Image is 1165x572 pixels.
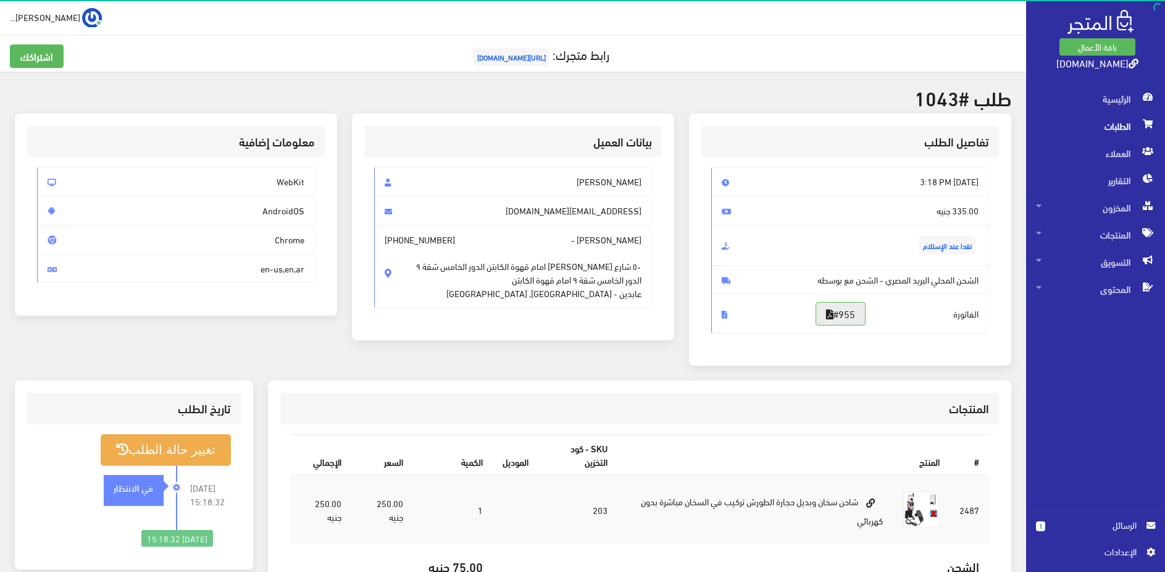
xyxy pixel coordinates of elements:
h3: تاريخ الطلب [37,403,230,414]
th: # [950,435,989,475]
span: [PERSON_NAME] [374,167,652,196]
span: الرسائل [1055,518,1137,532]
h3: المنتجات [290,403,990,414]
span: [DATE] 3:18 PM [711,167,989,196]
button: تغيير حالة الطلب [101,434,230,466]
span: [DATE] 15:18:32 [190,481,231,508]
div: [DATE] 15:18:32 [141,530,213,547]
h3: بيانات العميل [374,136,652,148]
a: العملاء [1026,140,1165,167]
th: SKU - كود التخزين [538,435,617,475]
h2: طلب #1043 [15,86,1011,108]
span: [URL][DOMAIN_NAME] [474,48,549,66]
a: اﻹعدادات [1036,545,1155,565]
span: 1 [1036,521,1045,531]
span: Chrome [37,225,315,254]
a: اشتراكك [10,44,64,68]
span: ٥٠ شارع [PERSON_NAME] امام قهوة الكابتن الدور الخامس شقة ٩ الدور الخامس شقة ٩ امام قهوة الكابتن ع... [416,246,641,300]
td: 2487 [950,475,989,544]
td: 250.00 جنيه [351,475,412,544]
a: المحتوى [1026,275,1165,303]
th: المنتج [617,435,950,475]
strong: في الانتظار [114,481,153,494]
span: المحتوى [1036,275,1155,303]
span: [PERSON_NAME]... [10,9,80,25]
img: . [1067,10,1134,34]
span: اﻹعدادات [1046,545,1136,558]
th: الكمية [413,435,493,475]
span: المخزون [1036,194,1155,221]
a: باقة الأعمال [1059,38,1135,56]
th: السعر [351,435,412,475]
span: [EMAIL_ADDRESS][DOMAIN_NAME] [374,196,652,225]
span: التسويق [1036,248,1155,275]
a: #955 [816,302,866,326]
span: en-us,en,ar [37,254,315,284]
a: الرئيسية [1026,85,1165,112]
span: الفاتورة [711,294,989,334]
a: التقارير [1026,167,1165,194]
span: 335.00 جنيه [711,196,989,225]
a: ... [PERSON_NAME]... [10,7,102,27]
td: 250.00 جنيه [290,475,352,544]
a: 1 الرسائل [1036,518,1155,545]
span: المنتجات [1036,221,1155,248]
span: الطلبات [1036,112,1155,140]
span: العملاء [1036,140,1155,167]
td: 203 [538,475,617,544]
span: الشحن المحلي البريد المصري - الشحن مع بوسطه [711,265,989,295]
h3: تفاصيل الطلب [711,136,989,148]
th: الموديل [493,435,538,475]
th: اﻹجمالي [290,435,352,475]
iframe: Drift Widget Chat Controller [15,487,62,534]
a: رابط متجرك:[URL][DOMAIN_NAME] [470,43,609,65]
span: WebKit [37,167,315,196]
h3: معلومات إضافية [37,136,315,148]
span: [PHONE_NUMBER] [385,233,455,246]
span: [PERSON_NAME] - [374,225,652,308]
a: المنتجات [1026,221,1165,248]
td: 1 [413,475,493,544]
img: ... [82,8,102,28]
span: الرئيسية [1036,85,1155,112]
a: [DOMAIN_NAME] [1056,54,1138,72]
span: AndroidOS [37,196,315,225]
span: التقارير [1036,167,1155,194]
span: نقدا عند الإستلام [919,236,975,254]
td: شاحن سخان وبديل حجارة الطورش تركيب في السخان مباشرة بدون كهربائي [617,475,893,544]
a: الطلبات [1026,112,1165,140]
a: المخزون [1026,194,1165,221]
